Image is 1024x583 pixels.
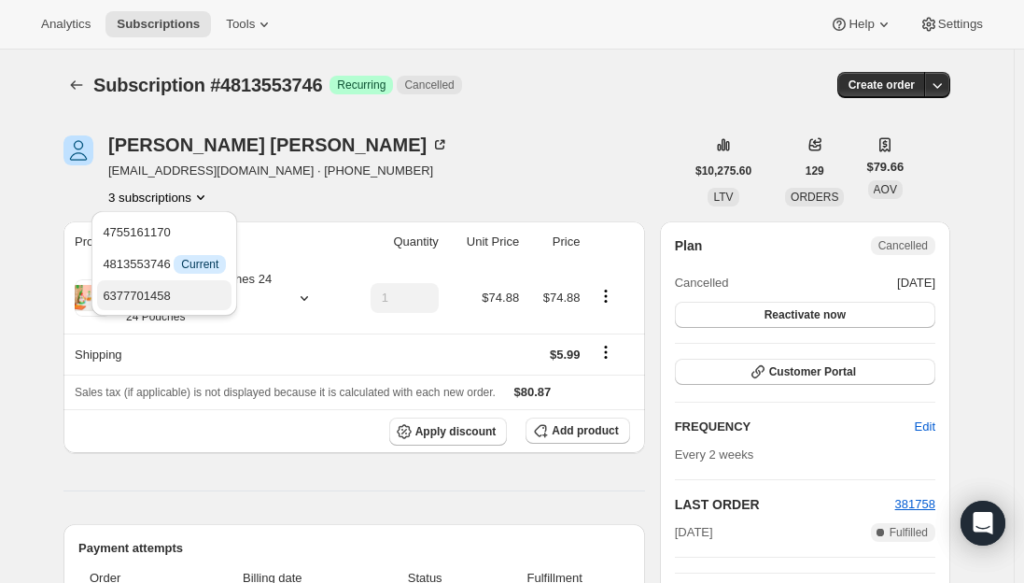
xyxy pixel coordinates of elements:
span: [DATE] [897,274,935,292]
span: Cancelled [404,78,454,92]
span: 129 [806,164,824,178]
button: Help [819,11,904,37]
span: [EMAIL_ADDRESS][DOMAIN_NAME] · [PHONE_NUMBER] [108,162,449,180]
span: Subscription #4813553746 [93,75,322,95]
button: Subscriptions [105,11,211,37]
span: Cancelled [675,274,729,292]
span: Sales tax (if applicable) is not displayed because it is calculated with each new order. [75,386,496,399]
button: 4813553746 InfoCurrent [97,249,231,278]
th: Quantity [344,221,444,263]
button: Shipping actions [591,342,621,363]
th: Unit Price [444,221,525,263]
span: Tools [226,17,255,32]
span: Analytics [41,17,91,32]
button: Settings [908,11,994,37]
h2: LAST ORDER [675,495,895,514]
div: Open Intercom Messenger [961,501,1005,546]
span: Create order [849,78,915,92]
span: Edit [915,418,935,436]
a: 381758 [895,497,935,511]
span: ORDERS [791,191,838,204]
th: Shipping [63,334,344,375]
span: Current [181,257,218,272]
button: Edit [904,412,947,442]
h2: Payment attempts [78,539,630,558]
span: Settings [938,17,983,32]
button: $10,275.60 [684,158,763,184]
th: Price [525,221,585,263]
span: [DATE] [675,523,713,542]
button: Create order [837,72,926,98]
span: Recurring [337,78,386,92]
span: AOV [874,183,897,196]
span: Reactivate now [764,307,846,322]
button: Apply discount [389,418,508,446]
span: Customer Portal [769,364,856,379]
span: $79.66 [866,158,904,177]
button: 6377701458 [97,280,231,310]
span: 6377701458 [103,289,170,303]
span: $80.87 [514,385,552,399]
span: $74.88 [482,291,519,305]
button: Product actions [591,286,621,306]
h2: FREQUENCY [675,418,915,436]
button: Customer Portal [675,359,935,385]
div: [PERSON_NAME] [PERSON_NAME] [108,135,449,154]
button: 381758 [895,495,935,514]
span: 4755161170 [103,225,170,239]
span: $10,275.60 [695,164,751,178]
button: Analytics [30,11,102,37]
span: Fulfilled [890,525,928,540]
button: Subscriptions [63,72,90,98]
span: LTV [713,191,733,204]
button: Tools [215,11,285,37]
span: Help [849,17,874,32]
span: 4813553746 [103,257,226,271]
button: Add product [526,418,629,444]
h2: Plan [675,236,703,255]
button: 4755161170 [97,217,231,247]
button: Reactivate now [675,302,935,328]
button: Product actions [108,188,210,206]
th: Product [63,221,344,263]
span: $74.88 [543,291,581,305]
button: 129 [794,158,835,184]
span: Every 2 weeks [675,448,754,462]
span: Add product [552,423,618,438]
span: Apply discount [415,424,497,439]
span: $5.99 [550,348,581,362]
span: Subscriptions [117,17,200,32]
span: Cancelled [878,238,928,253]
span: Stefanie Odom [63,135,93,165]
